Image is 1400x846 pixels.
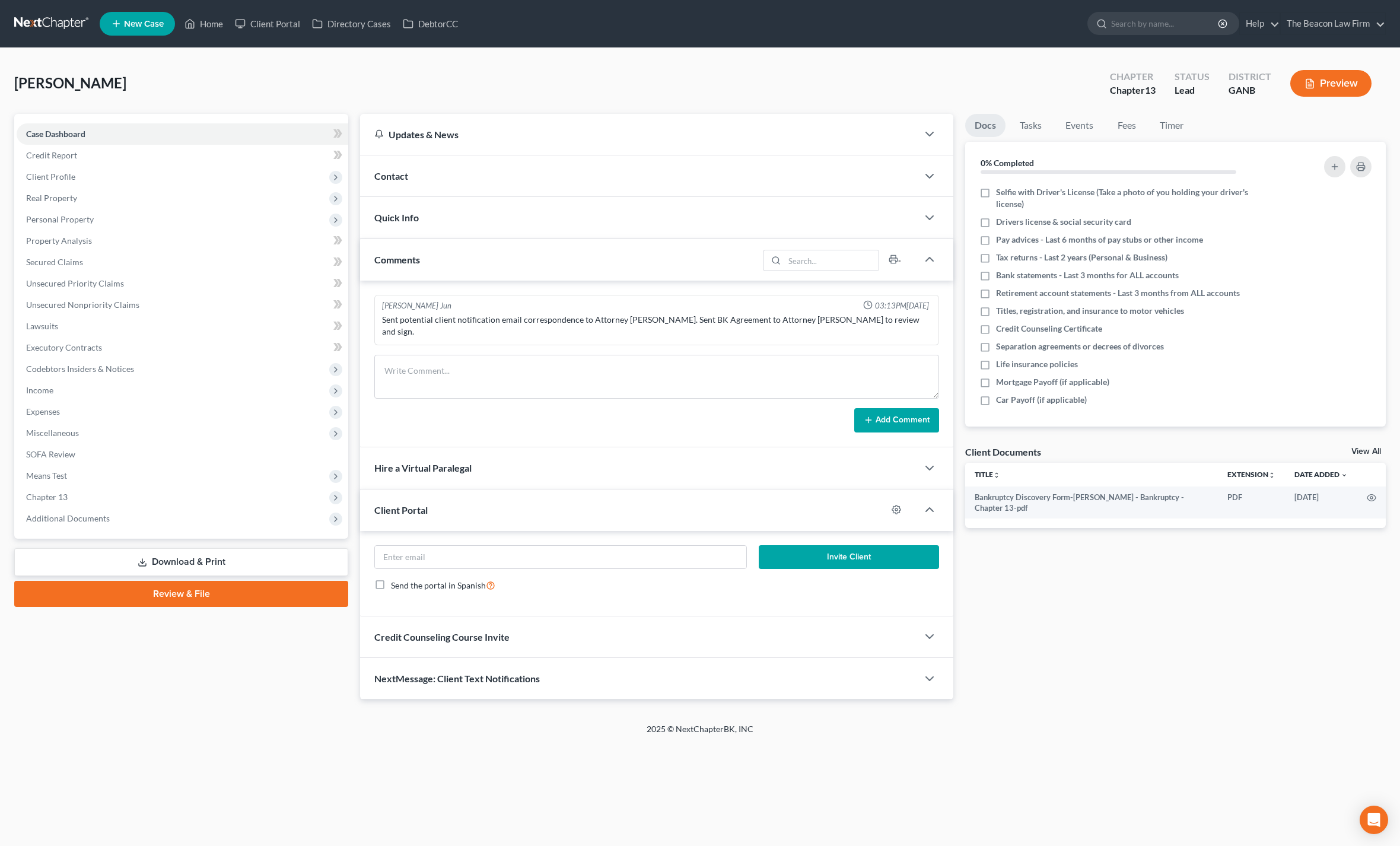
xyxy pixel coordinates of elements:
a: Titleunfold_more [975,470,1000,479]
td: PDF [1218,486,1285,519]
a: Docs [965,114,1006,137]
span: Comments [374,254,420,265]
span: Secured Claims [26,257,83,267]
span: Codebtors Insiders & Notices [26,364,134,374]
a: Secured Claims [17,252,348,273]
a: Extensionunfold_more [1227,470,1275,479]
span: [PERSON_NAME] [14,74,126,91]
div: Updates & News [374,128,903,141]
span: Unsecured Priority Claims [26,278,124,288]
input: Search... [785,250,879,271]
span: Miscellaneous [26,428,79,438]
a: Review & File [14,581,348,607]
button: Preview [1290,70,1372,97]
button: Invite Client [759,545,939,569]
span: Retirement account statements - Last 3 months from ALL accounts [996,287,1240,299]
div: Chapter [1110,70,1156,84]
span: Unsecured Nonpriority Claims [26,300,139,310]
a: Lawsuits [17,316,348,337]
span: New Case [124,20,164,28]
a: Property Analysis [17,230,348,252]
span: Client Profile [26,171,75,182]
span: 03:13PM[DATE] [875,300,929,311]
div: 2025 © NextChapterBK, INC [362,723,1038,745]
span: Client Portal [374,504,428,516]
span: Credit Counseling Certificate [996,323,1102,335]
span: Pay advices - Last 6 months of pay stubs or other income [996,234,1203,246]
a: Tasks [1010,114,1051,137]
a: SOFA Review [17,444,348,465]
a: DebtorCC [397,13,464,34]
div: Sent potential client notification email correspondence to Attorney [PERSON_NAME]. Sent BK Agreem... [382,314,931,338]
input: Search by name... [1111,12,1220,34]
a: View All [1351,447,1381,456]
a: Timer [1150,114,1193,137]
span: Contact [374,170,408,182]
span: Credit Report [26,150,77,160]
span: Hire a Virtual Paralegal [374,462,472,473]
span: Personal Property [26,214,94,224]
div: Client Documents [965,446,1041,458]
span: Executory Contracts [26,342,102,352]
div: District [1229,70,1271,84]
span: Selfie with Driver's License (Take a photo of you holding your driver's license) [996,186,1271,210]
strong: 0% Completed [981,158,1034,168]
span: Income [26,385,53,395]
i: unfold_more [993,472,1000,479]
span: Expenses [26,406,60,416]
div: Chapter [1110,84,1156,97]
span: Means Test [26,470,67,481]
div: GANB [1229,84,1271,97]
a: Case Dashboard [17,123,348,145]
i: expand_more [1341,472,1348,479]
i: unfold_more [1268,472,1275,479]
span: Real Property [26,193,77,203]
a: Unsecured Nonpriority Claims [17,294,348,316]
div: Status [1175,70,1210,84]
a: Date Added expand_more [1294,470,1348,479]
span: Separation agreements or decrees of divorces [996,341,1164,352]
span: Drivers license & social security card [996,216,1131,228]
span: NextMessage: Client Text Notifications [374,673,540,684]
div: Open Intercom Messenger [1360,806,1388,834]
button: Add Comment [854,408,939,433]
a: Credit Report [17,145,348,166]
span: Credit Counseling Course Invite [374,631,510,643]
td: Bankruptcy Discovery Form-[PERSON_NAME] - Bankruptcy - Chapter 13-pdf [965,486,1218,519]
span: Case Dashboard [26,129,85,139]
a: Directory Cases [306,13,397,34]
span: SOFA Review [26,449,75,459]
input: Enter email [375,546,746,568]
span: Quick Info [374,212,419,223]
span: Property Analysis [26,236,92,246]
span: Send the portal in Spanish [391,580,486,590]
span: Titles, registration, and insurance to motor vehicles [996,305,1184,317]
td: [DATE] [1285,486,1357,519]
span: Tax returns - Last 2 years (Personal & Business) [996,252,1167,263]
span: Mortgage Payoff (if applicable) [996,376,1109,388]
span: Bank statements - Last 3 months for ALL accounts [996,269,1179,281]
a: The Beacon Law Firm [1281,13,1385,34]
span: Chapter 13 [26,492,68,502]
a: Events [1056,114,1103,137]
a: Download & Print [14,548,348,576]
a: Fees [1108,114,1146,137]
a: Executory Contracts [17,337,348,358]
a: Home [179,13,229,34]
a: Client Portal [229,13,306,34]
span: Additional Documents [26,513,110,523]
a: Help [1240,13,1280,34]
span: Life insurance policies [996,358,1078,370]
a: Unsecured Priority Claims [17,273,348,294]
div: [PERSON_NAME] Jun [382,300,451,311]
span: Car Payoff (if applicable) [996,394,1087,406]
span: 13 [1145,84,1156,96]
span: Lawsuits [26,321,58,331]
div: Lead [1175,84,1210,97]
